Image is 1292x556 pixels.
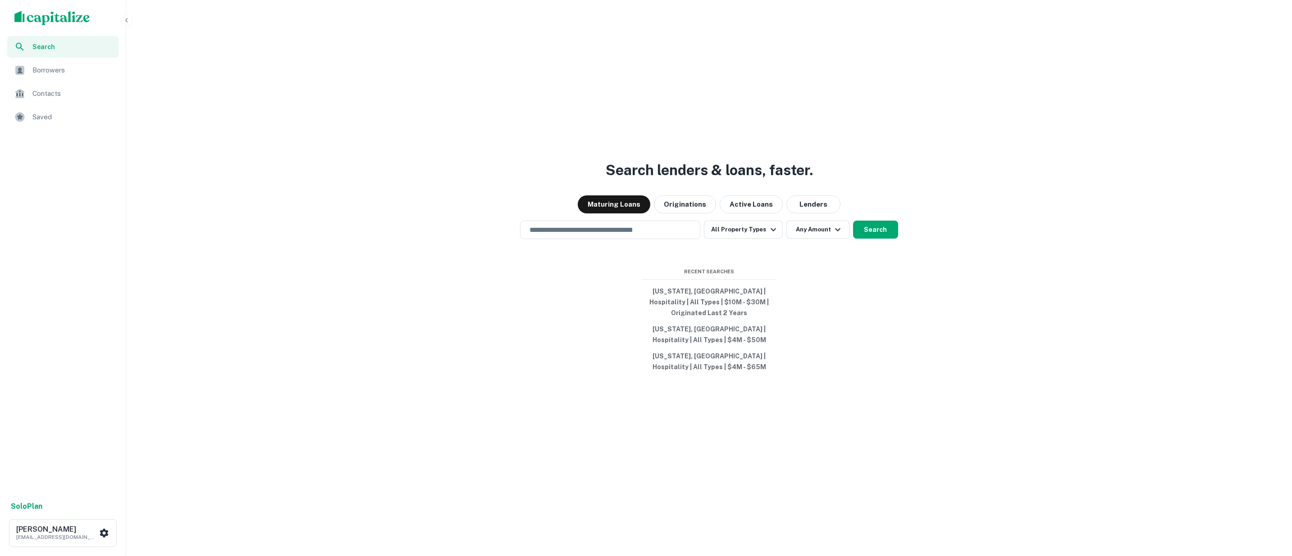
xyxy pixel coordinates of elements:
[642,283,777,321] button: [US_STATE], [GEOGRAPHIC_DATA] | Hospitality | All Types | $10M - $30M | Originated Last 2 Years
[786,221,849,239] button: Any Amount
[7,106,119,128] a: Saved
[16,533,97,541] p: [EMAIL_ADDRESS][DOMAIN_NAME]
[720,195,783,213] button: Active Loans
[704,221,782,239] button: All Property Types
[654,195,716,213] button: Originations
[11,502,42,511] strong: Solo Plan
[16,526,97,533] h6: [PERSON_NAME]
[9,519,117,547] button: [PERSON_NAME][EMAIL_ADDRESS][DOMAIN_NAME]
[642,321,777,348] button: [US_STATE], [GEOGRAPHIC_DATA] | Hospitality | All Types | $4M - $50M
[786,195,840,213] button: Lenders
[7,83,119,104] a: Contacts
[32,65,113,76] span: Borrowers
[32,42,113,52] span: Search
[7,59,119,81] a: Borrowers
[578,195,650,213] button: Maturing Loans
[32,88,113,99] span: Contacts
[32,112,113,122] span: Saved
[11,501,42,512] a: SoloPlan
[853,221,898,239] button: Search
[642,348,777,375] button: [US_STATE], [GEOGRAPHIC_DATA] | Hospitality | All Types | $4M - $65M
[7,36,119,58] a: Search
[606,159,813,181] h3: Search lenders & loans, faster.
[14,11,90,25] img: capitalize-logo.png
[642,268,777,276] span: Recent Searches
[1247,484,1292,527] iframe: Chat Widget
